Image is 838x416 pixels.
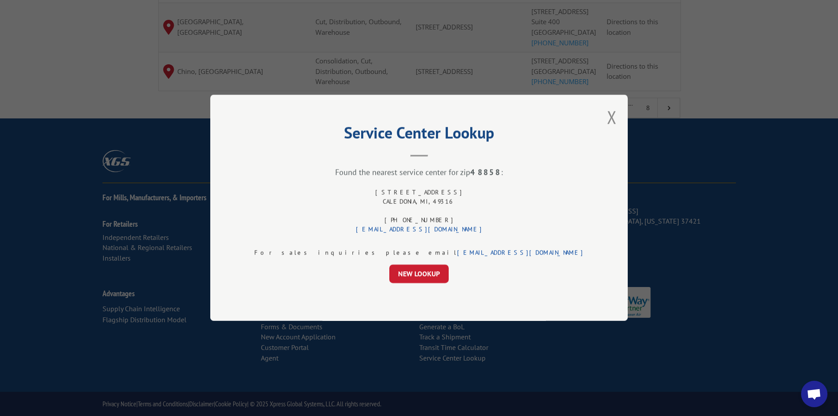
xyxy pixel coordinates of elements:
[470,168,501,178] strong: 48858
[254,249,584,258] div: For sales inquiries please email
[356,188,483,235] div: [STREET_ADDRESS] CALEDONIA , MI , 49316 [PHONE_NUMBER]
[457,249,584,257] a: [EMAIL_ADDRESS][DOMAIN_NAME]
[801,381,827,407] div: Open chat
[389,265,449,283] button: NEW LOOKUP
[607,106,617,129] button: Close modal
[254,127,584,144] h2: Service Center Lookup
[254,168,584,178] div: Found the nearest service center for zip :
[356,226,483,234] a: [EMAIL_ADDRESS][DOMAIN_NAME]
